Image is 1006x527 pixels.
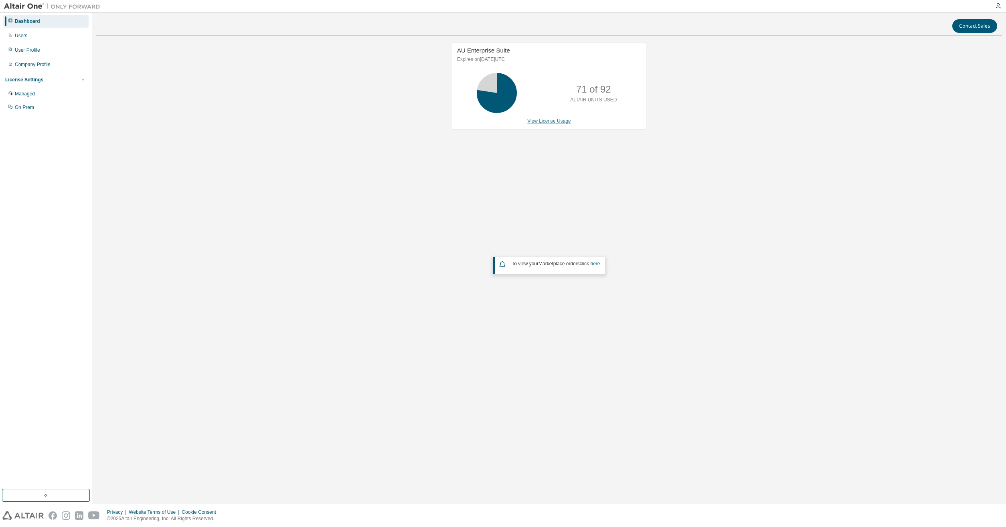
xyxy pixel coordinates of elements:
[457,56,639,63] p: Expires on [DATE] UTC
[590,261,600,267] a: here
[107,509,129,515] div: Privacy
[527,118,571,124] a: View License Usage
[182,509,221,515] div: Cookie Consent
[49,511,57,520] img: facebook.svg
[62,511,70,520] img: instagram.svg
[457,47,510,54] span: AU Enterprise Suite
[15,104,34,111] div: On Prem
[107,515,221,522] p: © 2025 Altair Engineering, Inc. All Rights Reserved.
[538,261,580,267] em: Marketplace orders
[15,91,35,97] div: Managed
[15,32,27,39] div: Users
[5,77,43,83] div: License Settings
[4,2,104,10] img: Altair One
[2,511,44,520] img: altair_logo.svg
[15,47,40,53] div: User Profile
[512,261,600,267] span: To view your click
[570,97,617,103] p: ALTAIR UNITS USED
[15,61,51,68] div: Company Profile
[576,83,611,96] p: 71 of 92
[952,19,997,33] button: Contact Sales
[129,509,182,515] div: Website Terms of Use
[88,511,100,520] img: youtube.svg
[15,18,40,24] div: Dashboard
[75,511,83,520] img: linkedin.svg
